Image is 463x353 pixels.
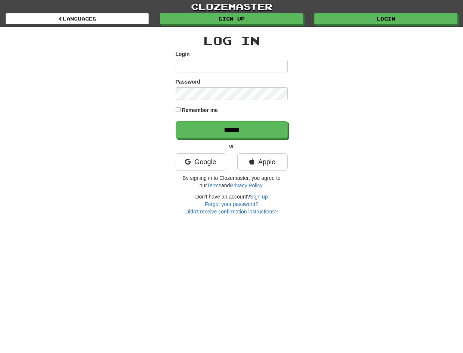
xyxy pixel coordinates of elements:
[207,182,221,188] a: Terms
[6,13,149,24] a: Languages
[185,209,278,215] a: Didn't receive confirmation instructions?
[176,142,288,150] p: or
[314,13,457,24] a: Login
[176,50,190,58] label: Login
[237,153,288,171] a: Apple
[176,193,288,215] div: Don't have an account?
[230,182,262,188] a: Privacy Policy
[176,153,226,171] a: Google
[176,78,200,85] label: Password
[250,194,268,200] a: Sign up
[182,106,218,114] label: Remember me
[205,201,258,207] a: Forgot your password?
[176,34,288,47] h2: Log In
[160,13,303,24] a: Sign up
[176,174,288,189] p: By signing in to Clozemaster, you agree to our and .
